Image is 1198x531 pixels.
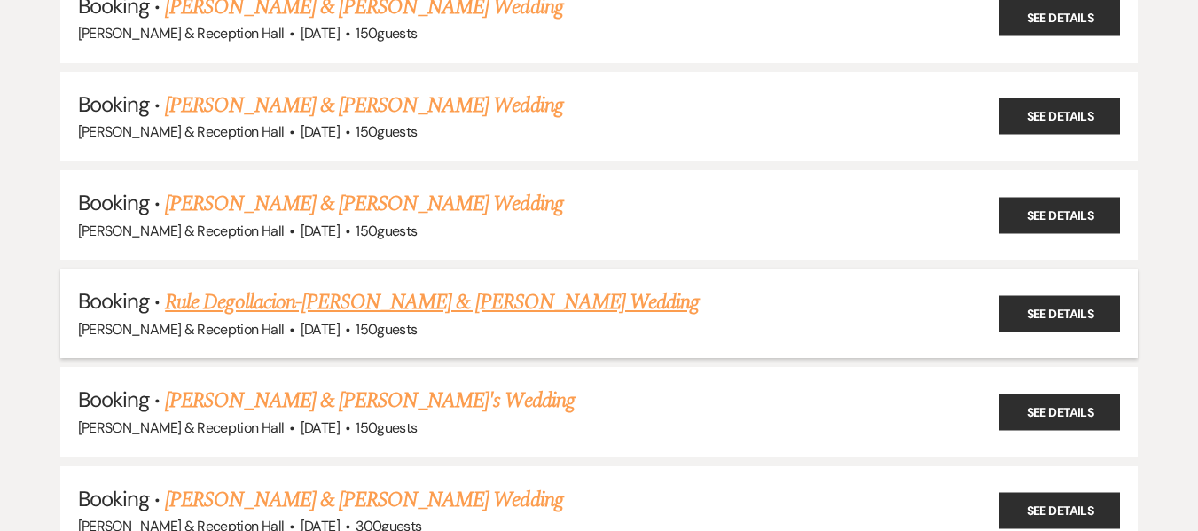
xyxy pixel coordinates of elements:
[999,394,1120,431] a: See Details
[999,493,1120,529] a: See Details
[999,295,1120,332] a: See Details
[356,418,417,437] span: 150 guests
[78,320,285,339] span: [PERSON_NAME] & Reception Hall
[301,320,340,339] span: [DATE]
[78,418,285,437] span: [PERSON_NAME] & Reception Hall
[78,386,149,413] span: Booking
[356,222,417,240] span: 150 guests
[301,222,340,240] span: [DATE]
[356,122,417,141] span: 150 guests
[165,188,562,220] a: [PERSON_NAME] & [PERSON_NAME] Wedding
[165,286,699,318] a: Rule Degollacion-[PERSON_NAME] & [PERSON_NAME] Wedding
[356,24,417,43] span: 150 guests
[78,287,149,315] span: Booking
[78,24,285,43] span: [PERSON_NAME] & Reception Hall
[165,385,575,417] a: [PERSON_NAME] & [PERSON_NAME]'s Wedding
[999,98,1120,135] a: See Details
[165,484,562,516] a: [PERSON_NAME] & [PERSON_NAME] Wedding
[356,320,417,339] span: 150 guests
[78,222,285,240] span: [PERSON_NAME] & Reception Hall
[165,90,562,121] a: [PERSON_NAME] & [PERSON_NAME] Wedding
[301,418,340,437] span: [DATE]
[999,197,1120,233] a: See Details
[78,189,149,216] span: Booking
[78,122,285,141] span: [PERSON_NAME] & Reception Hall
[78,485,149,512] span: Booking
[78,90,149,118] span: Booking
[301,122,340,141] span: [DATE]
[301,24,340,43] span: [DATE]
